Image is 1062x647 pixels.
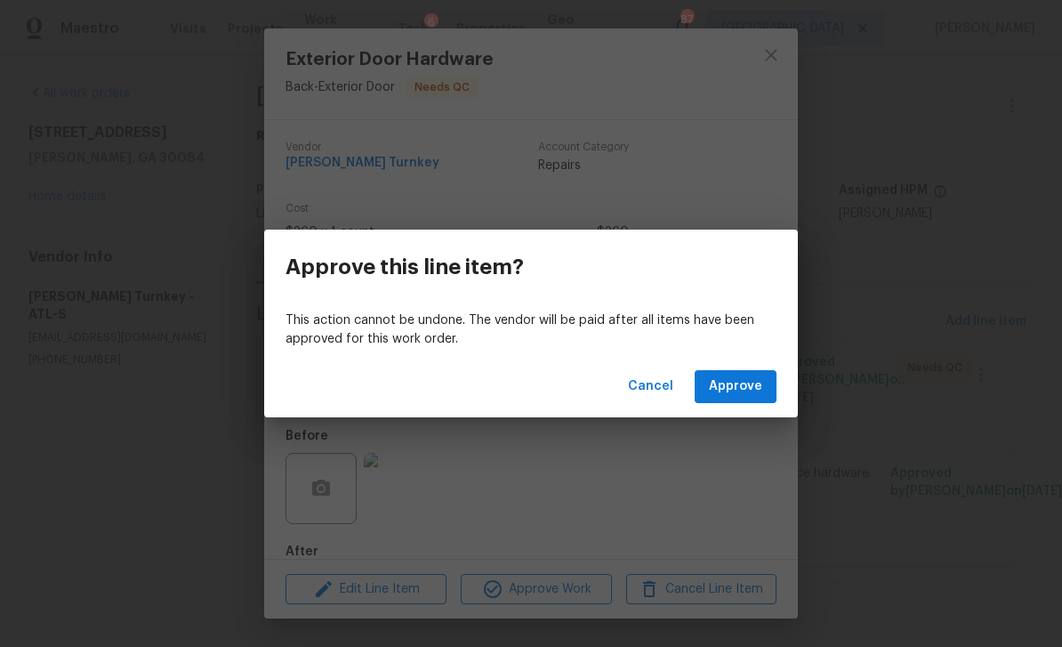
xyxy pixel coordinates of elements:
[286,255,524,279] h3: Approve this line item?
[628,376,673,398] span: Cancel
[621,370,680,403] button: Cancel
[695,370,776,403] button: Approve
[709,376,762,398] span: Approve
[286,311,776,349] p: This action cannot be undone. The vendor will be paid after all items have been approved for this...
